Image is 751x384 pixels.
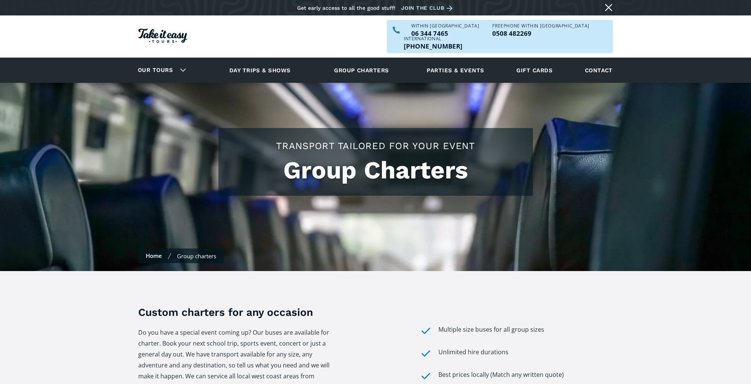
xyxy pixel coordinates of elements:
a: Our tours [132,61,179,79]
a: Join the club [401,3,455,13]
div: Our tours [129,60,192,81]
div: Multiple size buses for all group sizes [438,324,544,337]
img: Take it easy Tours logo [138,29,187,43]
div: Best prices locally (Match any written quote) [438,369,564,382]
h2: Transport tailored for your event [226,139,525,152]
p: 0508 482269 [492,30,589,37]
a: Close message [603,2,615,14]
p: 06 344 7465 [411,30,479,37]
a: Call us freephone within NZ on 0508482269 [492,30,589,37]
div: WITHIN [GEOGRAPHIC_DATA] [411,24,479,28]
a: Call us within NZ on 063447465 [411,30,479,37]
div: Group charters [177,252,216,260]
div: Freephone WITHIN [GEOGRAPHIC_DATA] [492,24,589,28]
div: International [404,37,463,41]
h3: Custom charters for any occasion [138,305,331,320]
a: Homepage [138,25,187,49]
nav: Breadcrumbs [138,248,224,263]
a: Day trips & shows [220,60,300,81]
h1: Group Charters [226,156,525,184]
a: Gift cards [513,60,556,81]
a: Contact [581,60,617,81]
a: Parties & events [423,60,488,81]
a: Group charters [325,60,398,81]
div: Get early access to all the good stuff! [297,5,395,11]
p: [PHONE_NUMBER] [404,43,463,49]
a: Call us outside of NZ on +6463447465 [404,43,463,49]
div: Unlimited hire durations [438,347,508,360]
a: Home [146,252,162,259]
